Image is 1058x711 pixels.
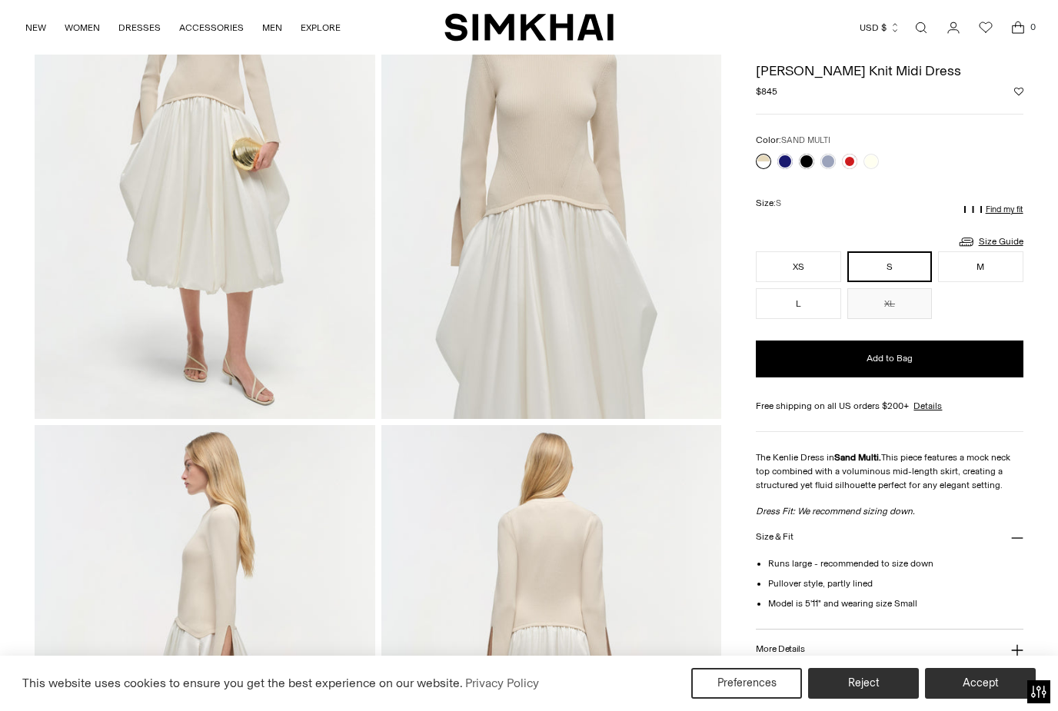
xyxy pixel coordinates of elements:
[834,452,881,463] strong: Sand Multi.
[756,506,915,517] em: Dress Fit: We recommend sizing down.
[756,341,1023,377] button: Add to Bag
[756,251,840,282] button: XS
[65,11,100,45] a: WOMEN
[25,11,46,45] a: NEW
[756,518,1023,557] button: Size & Fit
[444,12,614,42] a: SIMKHAI
[756,133,830,148] label: Color:
[768,557,1023,570] li: Runs large - recommended to size down
[691,668,802,699] button: Preferences
[756,64,1023,78] h1: [PERSON_NAME] Knit Midi Dress
[768,596,1023,610] li: Model is 5'11" and wearing size Small
[906,12,937,43] a: Open search modal
[847,288,932,319] button: XL
[756,288,840,319] button: L
[938,12,969,43] a: Go to the account page
[847,251,932,282] button: S
[756,644,804,654] h3: More Details
[756,450,1023,492] p: The Kenlie Dress in This piece features a mock neck top combined with a voluminous mid-length ski...
[776,198,781,208] span: S
[808,668,919,699] button: Reject
[957,232,1023,251] a: Size Guide
[756,196,781,211] label: Size:
[860,11,900,45] button: USD $
[756,630,1023,669] button: More Details
[938,251,1023,282] button: M
[179,11,244,45] a: ACCESSORIES
[970,12,1001,43] a: Wishlist
[756,532,793,542] h3: Size & Fit
[756,399,1023,413] div: Free shipping on all US orders $200+
[1014,87,1023,96] button: Add to Wishlist
[1003,12,1033,43] a: Open cart modal
[262,11,282,45] a: MEN
[463,672,541,695] a: Privacy Policy (opens in a new tab)
[22,676,463,690] span: This website uses cookies to ensure you get the best experience on our website.
[756,85,777,98] span: $845
[301,11,341,45] a: EXPLORE
[118,11,161,45] a: DRESSES
[1026,20,1040,34] span: 0
[925,668,1036,699] button: Accept
[913,399,942,413] a: Details
[867,352,913,365] span: Add to Bag
[781,135,830,145] span: SAND MULTI
[768,576,1023,590] li: Pullover style, partly lined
